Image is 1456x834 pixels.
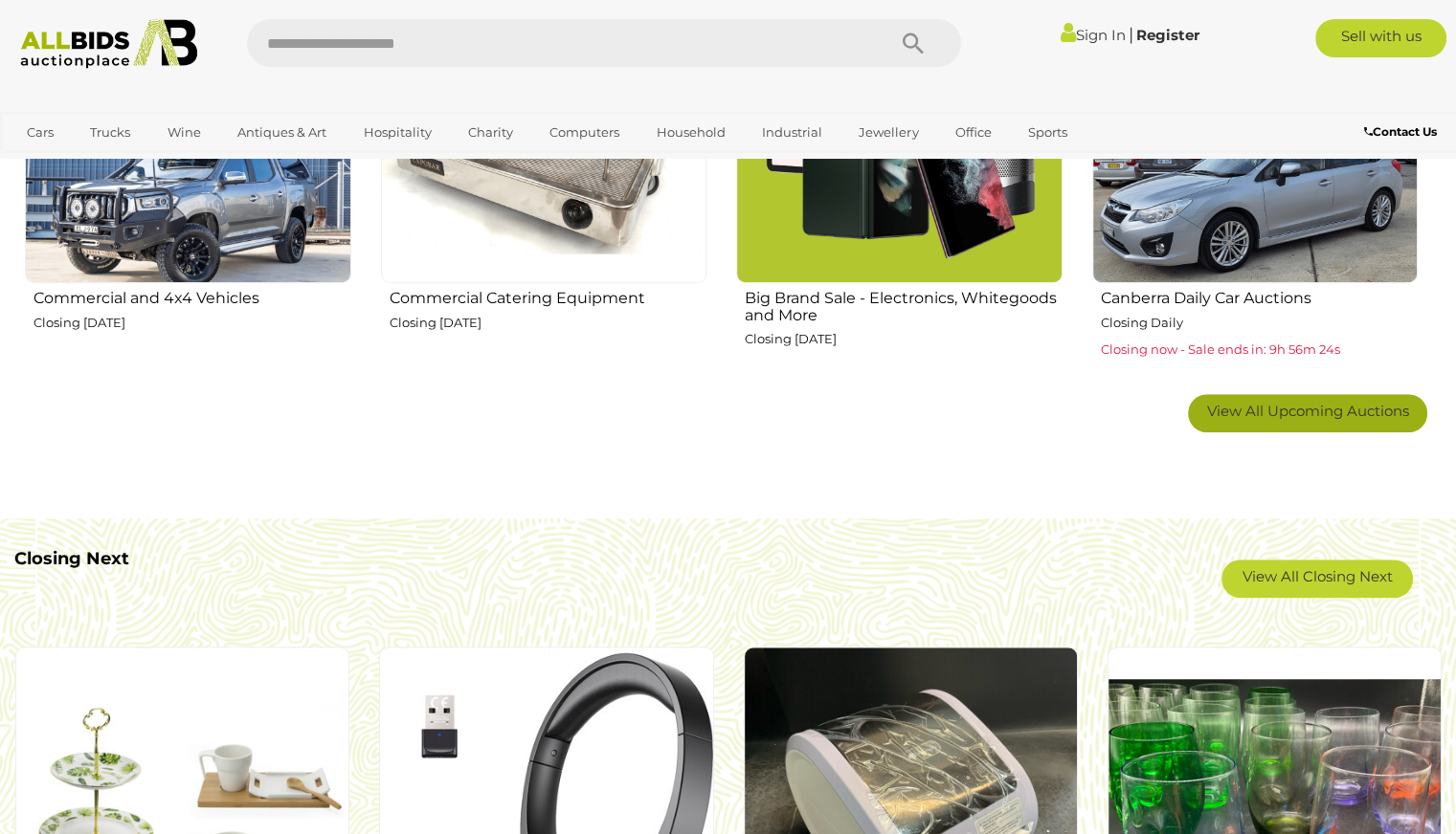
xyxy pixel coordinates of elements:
a: [GEOGRAPHIC_DATA] [14,148,175,180]
span: View All Upcoming Auctions [1207,402,1409,420]
a: Trucks [78,117,143,148]
a: Computers [537,117,632,148]
a: Sports [1016,117,1080,148]
button: Search [865,19,961,67]
a: Sell with us [1315,19,1446,57]
a: Contact Us [1364,121,1442,143]
a: Office [943,117,1004,148]
a: View All Closing Next [1221,560,1413,598]
p: Closing Daily [1101,312,1419,334]
b: Closing Next [14,548,129,569]
h2: Canberra Daily Car Auctions [1101,285,1419,307]
span: Closing now - Sale ends in: 9h 56m 24s [1101,341,1340,357]
h2: Commercial Catering Equipment [390,285,707,307]
a: Antiques & Art [225,117,339,148]
span: | [1128,24,1132,45]
img: Allbids.com.au [11,19,208,69]
a: Wine [155,117,213,148]
p: Closing [DATE] [745,328,1063,350]
a: Cars [14,117,66,148]
h2: Commercial and 4x4 Vehicles [34,285,351,307]
a: Register [1135,26,1198,44]
b: Contact Us [1364,124,1437,139]
a: View All Upcoming Auctions [1188,394,1427,432]
a: Household [644,117,738,148]
a: Charity [456,117,526,148]
a: Industrial [750,117,835,148]
a: Sign In [1060,26,1125,44]
p: Closing [DATE] [390,312,707,334]
p: Closing [DATE] [34,312,351,334]
h2: Big Brand Sale - Electronics, Whitegoods and More [745,285,1063,323]
a: Jewellery [846,117,930,148]
a: Hospitality [351,117,444,148]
